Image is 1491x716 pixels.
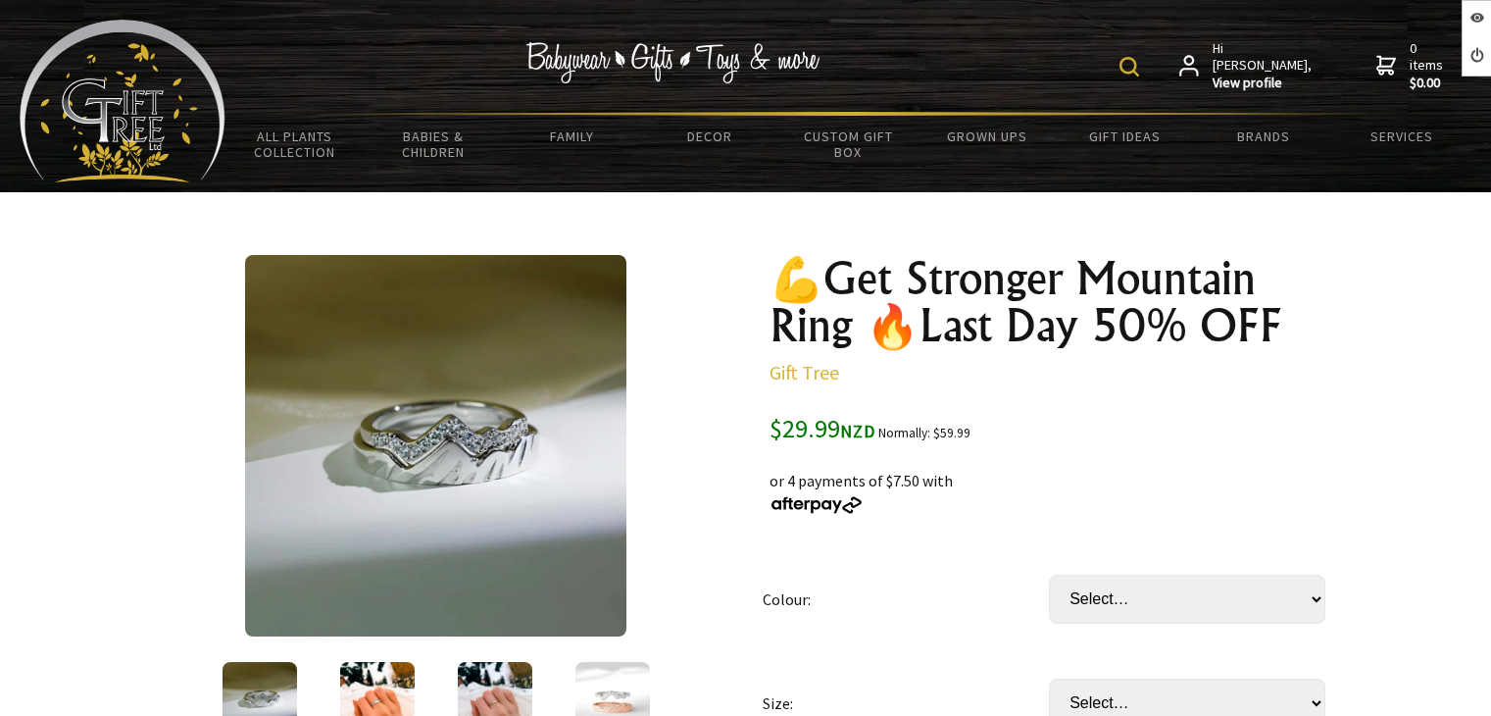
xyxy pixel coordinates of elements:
a: All Plants Collection [225,116,364,173]
span: NZD [840,420,875,442]
a: Custom Gift Box [779,116,918,173]
a: Gift Tree [770,360,839,384]
a: Hi [PERSON_NAME],View profile [1179,40,1314,92]
small: Normally: $59.99 [878,425,970,441]
span: Hi [PERSON_NAME], [1213,40,1314,92]
span: 0 items [1410,39,1447,92]
strong: $0.00 [1410,75,1447,92]
h1: 💪Get Stronger Mountain Ring 🔥Last Day 50% OFF [770,255,1342,349]
img: Babyware - Gifts - Toys and more... [20,20,225,182]
a: Brands [1195,116,1333,157]
span: $29.99 [770,412,875,444]
a: Babies & Children [364,116,502,173]
img: 💪Get Stronger Mountain Ring 🔥Last Day 50% OFF [245,255,626,637]
a: Decor [641,116,779,157]
strong: View profile [1213,75,1314,92]
img: Babywear - Gifts - Toys & more [525,42,820,83]
a: 0 items$0.00 [1376,40,1447,92]
img: product search [1119,57,1139,77]
a: Services [1333,116,1471,157]
img: Afterpay [770,496,864,514]
div: or 4 payments of $7.50 with [770,445,1342,516]
a: Family [502,116,640,157]
td: Colour: [763,547,1049,651]
a: Gift Ideas [1056,116,1194,157]
a: Grown Ups [918,116,1056,157]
